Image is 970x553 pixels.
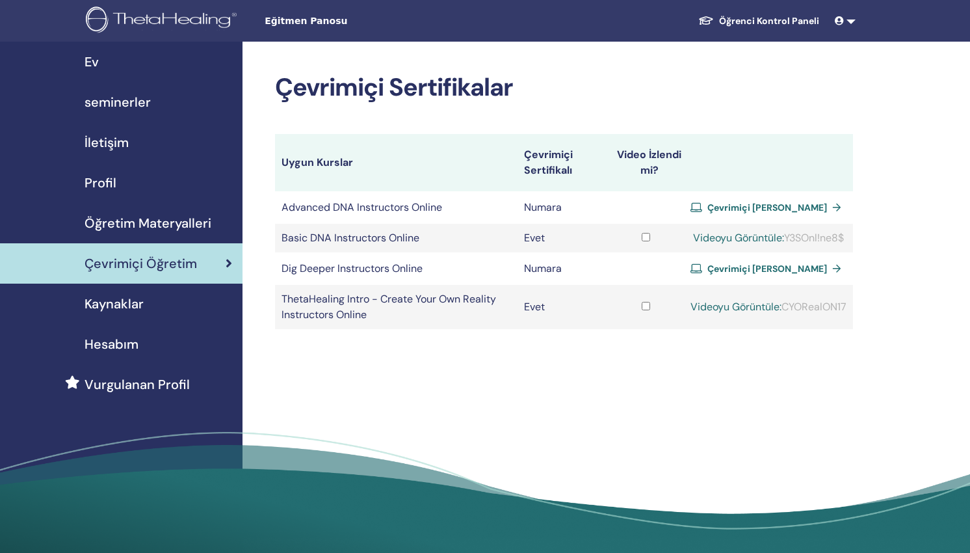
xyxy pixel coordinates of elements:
span: Profil [85,173,116,193]
td: Numara [518,252,608,285]
a: Videoyu Görüntüle: [693,231,784,245]
span: Öğretim Materyalleri [85,213,211,233]
a: Çevrimiçi [PERSON_NAME] [690,198,846,217]
span: Kaynaklar [85,294,144,314]
a: Çevrimiçi [PERSON_NAME] [690,259,846,278]
span: seminerler [85,92,151,112]
span: İletişim [85,133,129,152]
td: Evet [518,224,608,252]
span: Çevrimiçi [PERSON_NAME] [707,202,827,213]
div: Y3SOnl!ne8$ [690,230,846,246]
span: Çevrimiçi Öğretim [85,254,197,273]
a: Öğrenci Kontrol Paneli [688,9,830,33]
td: Dig Deeper Instructors Online [275,252,518,285]
td: Advanced DNA Instructors Online [275,191,518,224]
span: Vurgulanan Profil [85,375,190,394]
th: Video İzlendi mi? [609,134,684,191]
th: Çevrimiçi Sertifikalı [518,134,608,191]
img: graduation-cap-white.svg [698,15,714,26]
td: Numara [518,191,608,224]
td: ThetaHealing Intro - Create Your Own Reality Instructors Online [275,285,518,329]
img: logo.png [86,7,241,36]
span: Eğitmen Panosu [265,14,460,28]
h2: Çevrimiçi Sertifikalar [275,73,853,103]
span: Hesabım [85,334,138,354]
td: Evet [518,285,608,329]
span: Çevrimiçi [PERSON_NAME] [707,263,827,275]
th: Uygun Kurslar [275,134,518,191]
div: CYORealON17 [690,299,846,315]
td: Basic DNA Instructors Online [275,224,518,252]
span: Ev [85,52,99,72]
a: Videoyu Görüntüle: [690,300,781,314]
